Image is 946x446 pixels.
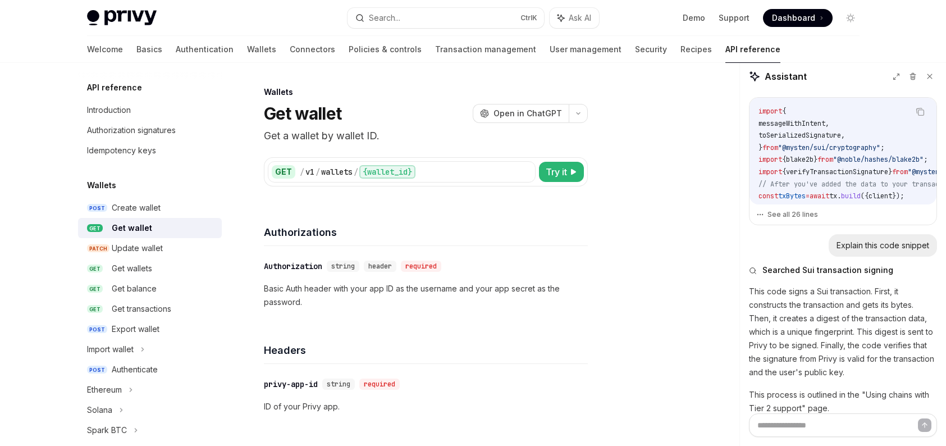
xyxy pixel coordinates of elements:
[762,265,893,276] span: Searched Sui transaction signing
[786,155,814,164] span: blake2b
[758,192,778,201] span: const
[348,8,544,28] button: Search...CtrlK
[829,204,833,213] span: =
[900,204,904,213] span: (
[550,36,621,63] a: User management
[842,9,860,27] button: Toggle dark mode
[892,192,904,201] span: });
[87,10,157,26] img: light logo
[635,36,667,63] a: Security
[87,285,103,293] span: GET
[749,388,937,415] p: This process is outlined in the "Using chains with Tier 2 support" page.
[264,225,588,240] h4: Authorizations
[264,261,322,272] div: Authorization
[772,12,815,24] span: Dashboard
[112,262,152,275] div: Get wallets
[841,192,861,201] span: build
[359,379,400,390] div: required
[78,140,222,161] a: Idempotency keys
[112,201,161,215] div: Create wallet
[316,166,320,178] div: /
[888,167,892,176] span: }
[112,282,157,295] div: Get balance
[87,81,142,94] h5: API reference
[78,299,222,319] a: GETGet transactions
[264,400,588,413] p: ID of your Privy app.
[841,131,845,140] span: ,
[762,143,778,152] span: from
[758,119,825,128] span: messageWithIntent
[913,104,927,119] button: Copy the contents from the code block
[247,36,276,63] a: Wallets
[300,166,304,178] div: /
[87,36,123,63] a: Welcome
[806,192,810,201] span: =
[782,107,786,116] span: {
[758,204,778,213] span: const
[272,165,295,179] div: GET
[719,12,750,24] a: Support
[305,166,314,178] div: v1
[756,207,930,222] button: See all 26 lines
[87,366,107,374] span: POST
[87,424,127,437] div: Spark BTC
[321,166,353,178] div: wallets
[176,36,234,63] a: Authentication
[825,119,829,128] span: ,
[78,359,222,380] a: POSTAuthenticate
[112,221,152,235] div: Get wallet
[78,238,222,258] a: PATCHUpdate wallet
[112,242,163,255] div: Update wallet
[112,302,171,316] div: Get transactions
[354,166,358,178] div: /
[78,258,222,279] a: GETGet wallets
[87,179,116,192] h5: Wallets
[112,363,158,376] div: Authenticate
[833,155,924,164] span: "@noble/hashes/blake2b"
[786,167,888,176] span: verifyTransactionSignature
[683,12,705,24] a: Demo
[782,155,786,164] span: {
[918,418,931,432] button: Send message
[349,36,422,63] a: Policies & controls
[725,36,780,63] a: API reference
[546,165,567,179] span: Try it
[87,305,103,313] span: GET
[264,379,318,390] div: privy-app-id
[833,204,900,213] span: messageWithIntent
[359,165,415,179] div: {wallet_id}
[861,192,869,201] span: ({
[290,36,335,63] a: Connectors
[473,104,569,123] button: Open in ChatGPT
[78,218,222,238] a: GETGet wallet
[680,36,712,63] a: Recipes
[87,204,107,212] span: POST
[569,12,591,24] span: Ask AI
[78,198,222,218] a: POSTCreate wallet
[327,380,350,389] span: string
[78,120,222,140] a: Authorization signatures
[778,204,829,213] span: intentMessage
[758,143,762,152] span: }
[758,107,782,116] span: import
[520,13,537,22] span: Ctrl K
[758,131,841,140] span: toSerializedSignature
[814,155,817,164] span: }
[837,192,841,201] span: .
[763,9,833,27] a: Dashboard
[78,319,222,339] a: POSTExport wallet
[435,36,536,63] a: Transaction management
[493,108,562,119] span: Open in ChatGPT
[758,167,782,176] span: import
[892,167,908,176] span: from
[880,143,884,152] span: ;
[112,322,159,336] div: Export wallet
[765,70,807,83] span: Assistant
[87,343,134,356] div: Import wallet
[749,265,937,276] button: Searched Sui transaction signing
[87,103,131,117] div: Introduction
[87,403,112,417] div: Solana
[869,192,892,201] span: client
[264,87,588,98] div: Wallets
[264,103,342,124] h1: Get wallet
